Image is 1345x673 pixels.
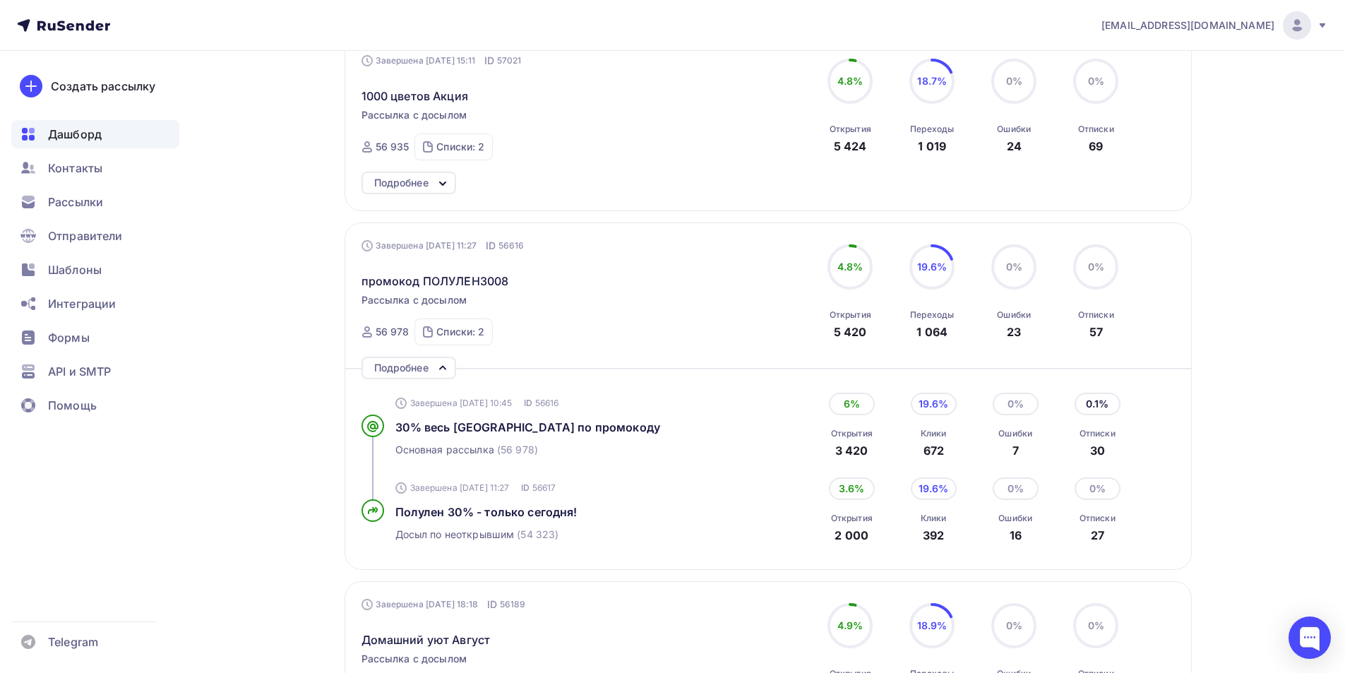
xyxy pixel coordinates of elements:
[834,323,867,340] div: 5 420
[1006,619,1022,631] span: 0%
[376,140,410,154] div: 56 935
[993,477,1039,500] div: 0%
[486,239,496,253] span: ID
[535,397,559,409] span: 56616
[837,619,863,631] span: 4.9%
[436,140,484,154] div: Списки: 2
[374,359,429,376] div: Подробнее
[395,505,578,519] span: Полулен 30% - только сегодня!
[831,442,873,459] div: 3 420
[1006,261,1022,273] span: 0%
[921,428,947,439] div: Клики
[498,239,525,253] span: 56616
[484,54,494,68] span: ID
[1075,393,1120,415] div: 0.1%
[1101,11,1328,40] a: [EMAIL_ADDRESS][DOMAIN_NAME]
[48,363,111,380] span: API и SMTP
[395,504,717,520] a: Полулен 30% - только сегодня!
[831,527,873,544] div: 2 000
[1006,75,1022,87] span: 0%
[436,325,484,339] div: Списки: 2
[921,442,947,459] div: 672
[998,513,1032,524] div: Ошибки
[524,396,532,410] span: ID
[911,393,957,415] div: 19.6%
[917,75,947,87] span: 18.7%
[997,309,1031,321] div: Ошибки
[1088,75,1104,87] span: 0%
[921,513,947,524] div: Клики
[998,527,1032,544] div: 16
[51,78,155,95] div: Создать рассылку
[993,393,1039,415] div: 0%
[521,481,530,495] span: ID
[48,295,116,312] span: Интеграции
[916,323,948,340] div: 1 064
[997,124,1031,135] div: Ошибки
[48,160,102,177] span: Контакты
[11,323,179,352] a: Формы
[361,293,467,307] span: Рассылка с досылом
[1078,309,1114,321] div: Отписки
[1080,428,1116,439] div: Отписки
[830,309,871,321] div: Открытия
[532,482,556,494] span: 56617
[11,222,179,250] a: Отправители
[910,309,954,321] div: Переходы
[48,126,102,143] span: Дашборд
[361,108,467,122] span: Рассылка с досылом
[1088,261,1104,273] span: 0%
[361,631,491,648] span: Домашний уют Август
[911,477,957,500] div: 19.6%
[395,528,515,542] span: Досыл по неоткрывшим
[11,154,179,182] a: Контакты
[361,273,509,290] span: промокод ПОЛУЛЕН3008
[998,442,1032,459] div: 7
[829,477,875,500] div: 3.6%
[517,528,558,542] span: (54 323)
[376,325,410,339] div: 56 978
[361,652,467,666] span: Рассылка с досылом
[361,597,526,612] div: Завершена [DATE] 18:18
[831,513,873,524] div: Открытия
[1007,323,1021,340] div: 23
[917,261,948,273] span: 19.6%
[1078,124,1114,135] div: Отписки
[917,619,948,631] span: 18.9%
[831,428,873,439] div: Открытия
[918,138,946,155] div: 1 019
[48,397,97,414] span: Помощь
[11,120,179,148] a: Дашборд
[361,54,522,68] div: Завершена [DATE] 15:11
[998,428,1032,439] div: Ошибки
[910,124,954,135] div: Переходы
[48,633,98,650] span: Telegram
[1089,138,1103,155] div: 69
[410,482,510,494] span: Завершена [DATE] 11:27
[497,54,522,68] span: 57021
[1088,619,1104,631] span: 0%
[48,261,102,278] span: Шаблоны
[48,193,103,210] span: Рассылки
[410,397,513,409] span: Завершена [DATE] 10:45
[829,393,875,415] div: 6%
[834,138,867,155] div: 5 424
[11,256,179,284] a: Шаблоны
[361,88,468,105] span: 1000 цветов Акция
[374,174,429,191] div: Подробнее
[1080,442,1116,459] div: 30
[830,124,871,135] div: Открытия
[1075,477,1120,500] div: 0%
[1101,18,1274,32] span: [EMAIL_ADDRESS][DOMAIN_NAME]
[11,188,179,216] a: Рассылки
[921,527,947,544] div: 392
[497,443,538,457] span: (56 978)
[48,227,123,244] span: Отправители
[837,75,863,87] span: 4.8%
[395,420,660,434] span: 30% весь [GEOGRAPHIC_DATA] по промокоду
[48,329,90,346] span: Формы
[395,443,494,457] span: Основная рассылка
[1089,323,1103,340] div: 57
[395,419,717,436] a: 30% весь [GEOGRAPHIC_DATA] по промокоду
[1080,513,1116,524] div: Отписки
